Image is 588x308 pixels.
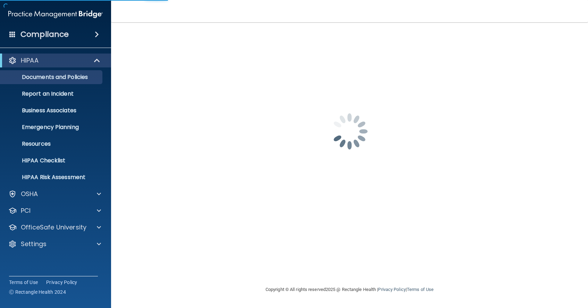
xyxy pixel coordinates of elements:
[5,174,99,181] p: HIPAA Risk Assessment
[21,223,86,232] p: OfficeSafe University
[407,287,434,292] a: Terms of Use
[21,206,31,215] p: PCI
[5,107,99,114] p: Business Associates
[8,223,101,232] a: OfficeSafe University
[5,140,99,147] p: Resources
[223,278,476,301] div: Copyright © All rights reserved 2025 @ Rectangle Health | |
[8,206,101,215] a: PCI
[9,279,38,286] a: Terms of Use
[5,124,99,131] p: Emergency Planning
[9,289,66,295] span: Ⓒ Rectangle Health 2024
[315,97,384,166] img: spinner.e123f6fc.gif
[46,279,77,286] a: Privacy Policy
[21,190,38,198] p: OSHA
[8,7,103,21] img: PMB logo
[8,190,101,198] a: OSHA
[5,74,99,81] p: Documents and Policies
[8,56,101,65] a: HIPAA
[20,30,69,39] h4: Compliance
[378,287,405,292] a: Privacy Policy
[5,157,99,164] p: HIPAA Checklist
[21,240,47,248] p: Settings
[8,240,101,248] a: Settings
[21,56,39,65] p: HIPAA
[5,90,99,97] p: Report an Incident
